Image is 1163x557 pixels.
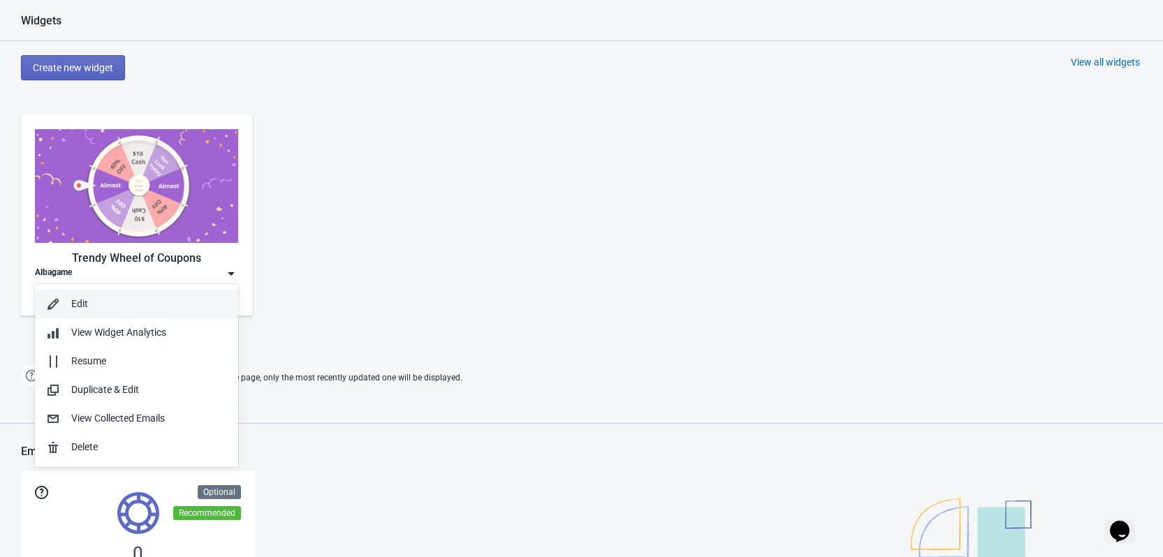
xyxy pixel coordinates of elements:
div: Albagame [35,267,72,281]
iframe: chat widget [1104,501,1149,543]
button: Resume [35,347,238,376]
button: Edit [35,290,238,318]
button: Create new widget [21,55,125,80]
img: trendy_game.png [35,129,238,243]
div: View Collected Emails [71,411,227,426]
span: Create new widget [33,62,113,73]
button: Delete [35,433,238,461]
div: Duplicate & Edit [71,383,227,397]
button: View Widget Analytics [35,318,238,347]
div: Recommended [173,506,241,520]
div: Edit [71,297,227,311]
span: If two Widgets are enabled and targeting the same page, only the most recently updated one will b... [49,366,462,389]
div: View all widgets [1071,55,1140,69]
img: tokens.svg [117,492,159,534]
button: Duplicate & Edit [35,376,238,404]
span: View Widget Analytics [71,327,166,338]
img: dropdown.png [224,267,238,281]
button: View Collected Emails [35,404,238,433]
div: Trendy Wheel of Coupons [35,250,238,267]
div: Resume [71,354,227,369]
div: Delete [71,440,227,454]
div: Optional [198,485,241,499]
img: help.png [21,365,42,386]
